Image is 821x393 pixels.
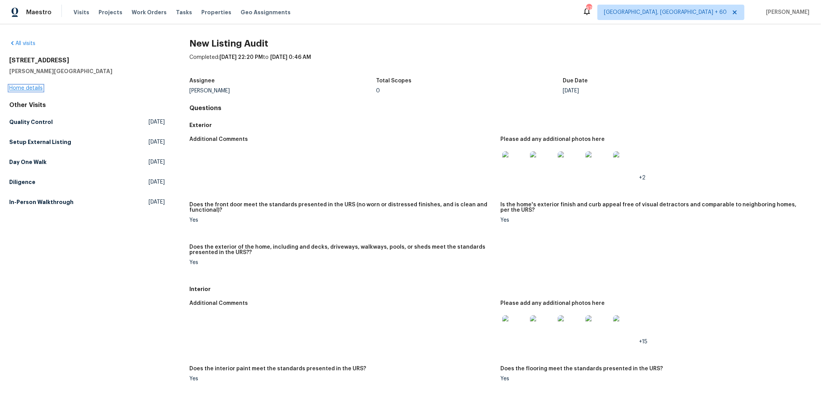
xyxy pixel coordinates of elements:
[149,118,165,126] span: [DATE]
[189,40,812,47] h2: New Listing Audit
[189,121,812,129] h5: Exterior
[189,301,248,306] h5: Additional Comments
[189,244,494,255] h5: Does the exterior of the home, including and decks, driveways, walkways, pools, or sheds meet the...
[176,10,192,15] span: Tasks
[189,88,376,94] div: [PERSON_NAME]
[9,195,165,209] a: In-Person Walkthrough[DATE]
[241,8,291,16] span: Geo Assignments
[189,78,215,84] h5: Assignee
[270,55,311,60] span: [DATE] 0:46 AM
[9,115,165,129] a: Quality Control[DATE]
[501,366,663,371] h5: Does the flooring meet the standards presented in the URS?
[9,57,165,64] h2: [STREET_ADDRESS]
[563,78,588,84] h5: Due Date
[149,198,165,206] span: [DATE]
[9,198,74,206] h5: In-Person Walkthrough
[9,67,165,75] h5: [PERSON_NAME][GEOGRAPHIC_DATA]
[219,55,263,60] span: [DATE] 22:20 PM
[9,138,71,146] h5: Setup External Listing
[189,54,812,74] div: Completed: to
[201,8,231,16] span: Properties
[9,158,47,166] h5: Day One Walk
[74,8,89,16] span: Visits
[189,285,812,293] h5: Interior
[376,78,411,84] h5: Total Scopes
[501,202,806,213] h5: Is the home's exterior finish and curb appeal free of visual detractors and comparable to neighbo...
[9,135,165,149] a: Setup External Listing[DATE]
[639,175,646,181] span: +2
[501,301,605,306] h5: Please add any additional photos here
[149,178,165,186] span: [DATE]
[376,88,563,94] div: 0
[501,217,806,223] div: Yes
[149,158,165,166] span: [DATE]
[99,8,122,16] span: Projects
[9,101,165,109] div: Other Visits
[501,376,806,381] div: Yes
[132,8,167,16] span: Work Orders
[604,8,727,16] span: [GEOGRAPHIC_DATA], [GEOGRAPHIC_DATA] + 60
[9,118,53,126] h5: Quality Control
[639,339,648,345] span: +15
[189,217,494,223] div: Yes
[501,137,605,142] h5: Please add any additional photos here
[189,137,248,142] h5: Additional Comments
[189,366,366,371] h5: Does the interior paint meet the standards presented in the URS?
[763,8,809,16] span: [PERSON_NAME]
[189,376,494,381] div: Yes
[189,260,494,265] div: Yes
[26,8,52,16] span: Maestro
[9,178,35,186] h5: Diligence
[9,41,35,46] a: All visits
[9,155,165,169] a: Day One Walk[DATE]
[9,175,165,189] a: Diligence[DATE]
[9,85,43,91] a: Home details
[586,5,592,12] div: 678
[189,104,812,112] h4: Questions
[563,88,749,94] div: [DATE]
[149,138,165,146] span: [DATE]
[189,202,494,213] h5: Does the front door meet the standards presented in the URS (no worn or distressed finishes, and ...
